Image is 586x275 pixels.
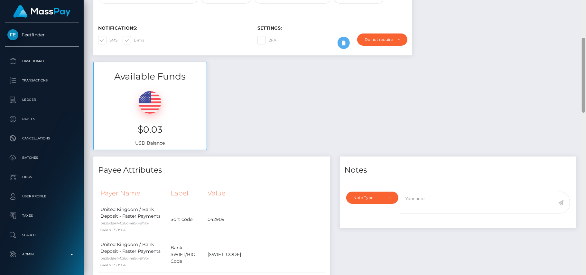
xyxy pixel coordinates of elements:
[98,237,168,272] td: United Kingdom / Bank Deposit - Faster Payments
[5,169,79,185] a: Links
[345,165,572,176] h4: Notes
[365,37,393,42] div: Do not require
[5,208,79,224] a: Taxes
[7,192,76,201] p: User Profile
[5,53,79,69] a: Dashboard
[5,150,79,166] a: Batches
[7,56,76,66] p: Dashboard
[5,111,79,127] a: Payees
[7,76,76,85] p: Transactions
[139,91,161,114] img: USD.png
[98,165,325,176] h4: Payee Attributes
[7,95,76,105] p: Ledger
[5,72,79,89] a: Transactions
[205,202,325,237] td: 042909
[98,123,202,136] h3: $0.03
[5,188,79,204] a: User Profile
[257,25,407,31] h6: Settings:
[7,134,76,143] p: Cancellations
[7,211,76,221] p: Taxes
[100,221,149,232] small: be29d9e4-028c-4e96-9f95-641eb3739504
[98,185,168,202] th: Payer Name
[7,172,76,182] p: Links
[7,114,76,124] p: Payees
[94,83,207,150] div: USD Balance
[168,202,206,237] td: Sort code
[123,36,146,44] label: E-mail
[7,29,18,40] img: Feetfinder
[257,36,276,44] label: 2FA
[5,246,79,262] a: Admin
[357,33,407,46] button: Do not require
[98,25,248,31] h6: Notifications:
[5,92,79,108] a: Ledger
[7,230,76,240] p: Search
[100,256,149,267] small: be29d9e4-028c-4e96-9f95-641eb3739504
[7,250,76,259] p: Admin
[94,70,207,83] h3: Available Funds
[346,192,398,204] button: Note Type
[5,130,79,147] a: Cancellations
[98,202,168,237] td: United Kingdom / Bank Deposit - Faster Payments
[168,237,206,272] td: Bank SWIFT/BIC Code
[205,237,325,272] td: [SWIFT_CODE]
[168,185,206,202] th: Label
[98,36,117,44] label: SMS
[205,185,325,202] th: Value
[13,5,70,18] img: MassPay Logo
[7,153,76,163] p: Batches
[354,195,384,200] div: Note Type
[5,32,79,38] span: Feetfinder
[5,227,79,243] a: Search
